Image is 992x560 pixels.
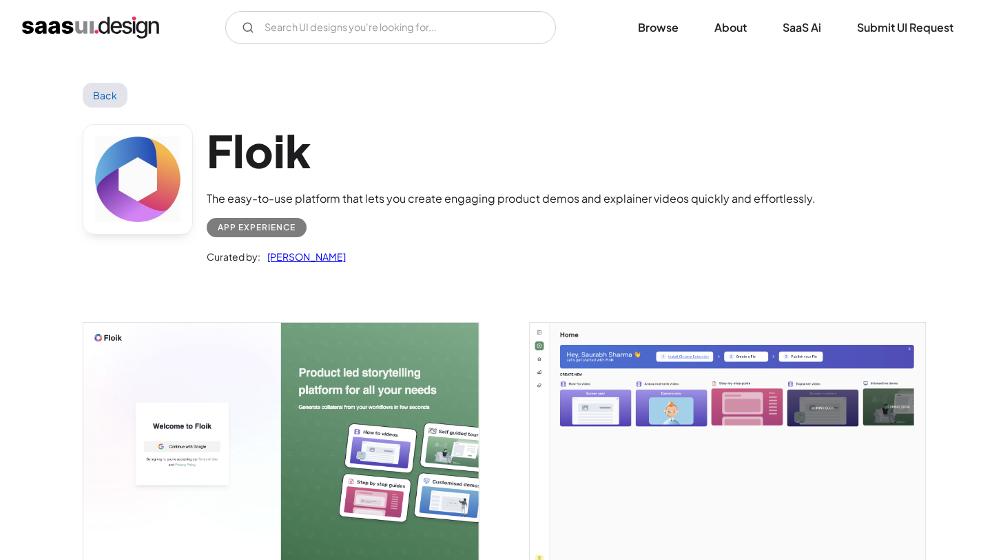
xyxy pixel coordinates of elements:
a: Submit UI Request [840,12,970,43]
a: Back [83,83,127,108]
input: Search UI designs you're looking for... [225,11,556,44]
a: home [22,17,159,39]
div: Curated by: [207,248,260,265]
a: SaaS Ai [766,12,838,43]
a: [PERSON_NAME] [260,248,346,265]
div: App Experience [218,219,296,236]
form: Email Form [225,11,556,44]
div: The easy-to-use platform that lets you create engaging product demos and explainer videos quickly... [207,190,816,207]
a: About [698,12,763,43]
h1: Floik [207,124,816,177]
a: Browse [621,12,695,43]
